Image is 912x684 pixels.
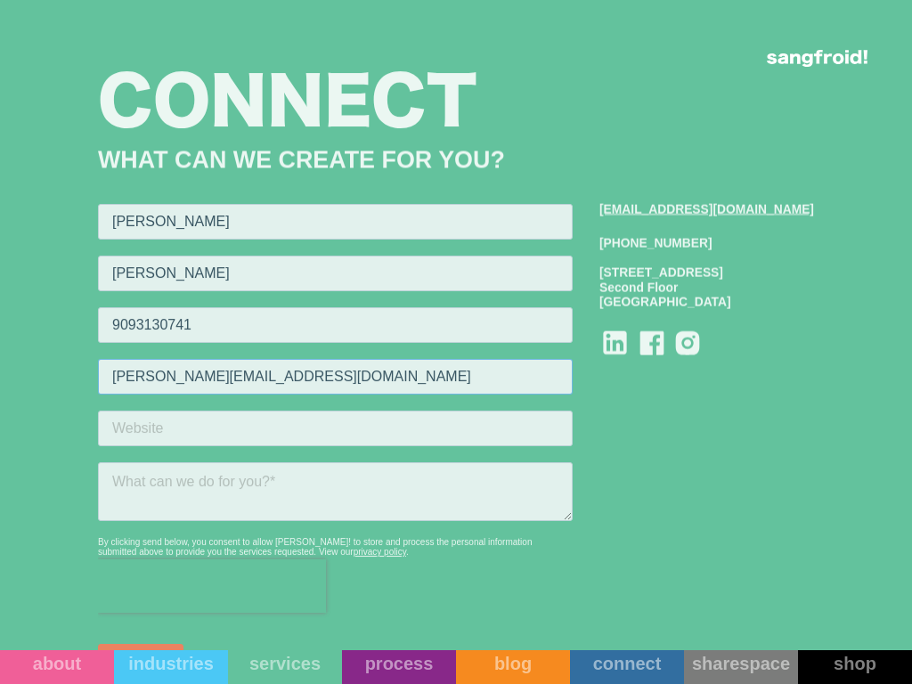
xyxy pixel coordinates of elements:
[684,653,798,674] div: sharespace
[456,650,570,684] a: blog
[684,650,798,684] a: sharespace
[456,653,570,674] div: blog
[342,650,456,684] a: process
[798,650,912,684] a: shop
[114,653,228,674] div: industries
[570,650,684,684] a: connect
[228,653,342,674] div: services
[342,653,456,674] div: process
[228,650,342,684] a: services
[256,343,308,353] a: privacy policy
[570,653,684,674] div: connect
[767,50,867,67] img: logo
[599,199,814,217] a: [EMAIL_ADDRESS][DOMAIN_NAME]
[599,235,814,309] div: [PHONE_NUMBER] [STREET_ADDRESS] Second Floor [GEOGRAPHIC_DATA]
[798,653,912,674] div: shop
[114,650,228,684] a: industries
[98,68,814,143] h1: Connect
[98,147,505,174] strong: WHAT CAN WE CREATE FOR YOU?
